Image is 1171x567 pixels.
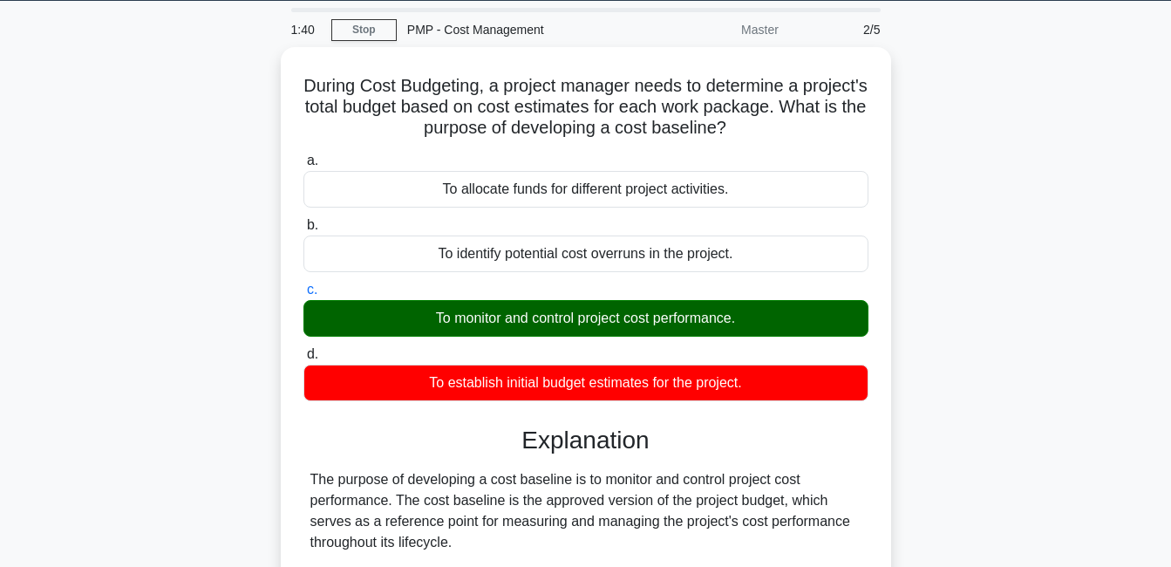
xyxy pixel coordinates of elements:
span: c. [307,282,317,297]
h5: During Cost Budgeting, a project manager needs to determine a project's total budget based on cos... [302,75,870,140]
div: To establish initial budget estimates for the project. [303,365,868,401]
div: 1:40 [281,12,331,47]
h3: Explanation [314,426,858,455]
div: To monitor and control project cost performance. [303,300,868,337]
div: Master [637,12,789,47]
div: PMP - Cost Management [397,12,637,47]
div: To identify potential cost overruns in the project. [303,236,868,272]
a: Stop [331,19,397,41]
div: To allocate funds for different project activities. [303,171,868,208]
span: a. [307,153,318,167]
div: 2/5 [789,12,891,47]
span: b. [307,217,318,232]
span: d. [307,346,318,361]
